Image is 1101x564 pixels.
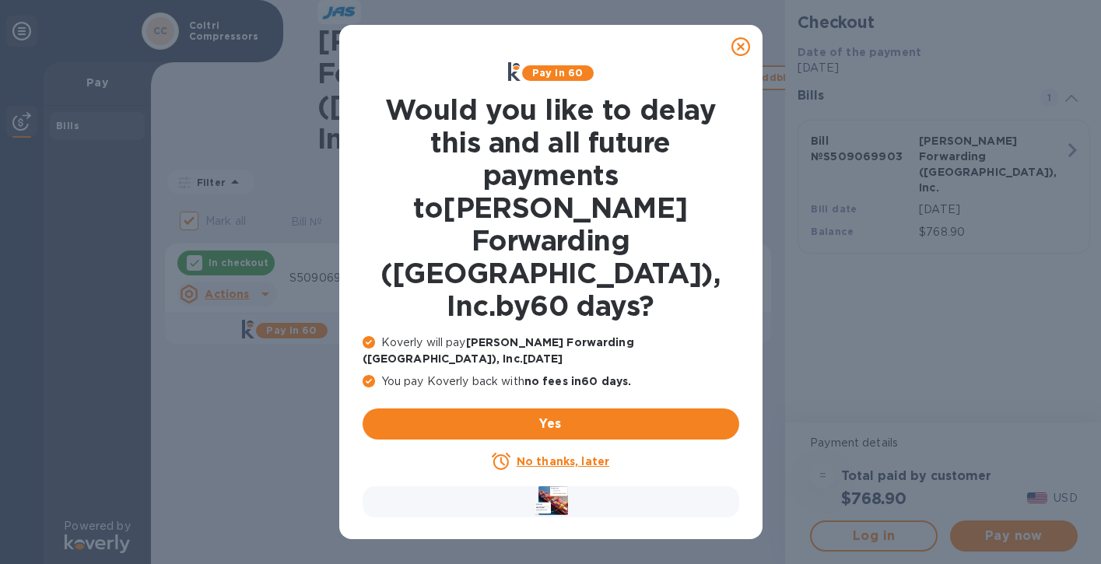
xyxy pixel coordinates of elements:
span: Yes [375,415,727,433]
p: Koverly will pay [363,335,739,367]
p: You pay Koverly back with [363,373,739,390]
b: Pay in 60 [532,67,583,79]
u: No thanks, later [517,455,609,468]
button: Yes [363,408,739,440]
h1: Would you like to delay this and all future payments to [PERSON_NAME] Forwarding ([GEOGRAPHIC_DAT... [363,93,739,322]
b: no fees in 60 days . [524,375,631,387]
b: [PERSON_NAME] Forwarding ([GEOGRAPHIC_DATA]), Inc. [DATE] [363,336,634,365]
